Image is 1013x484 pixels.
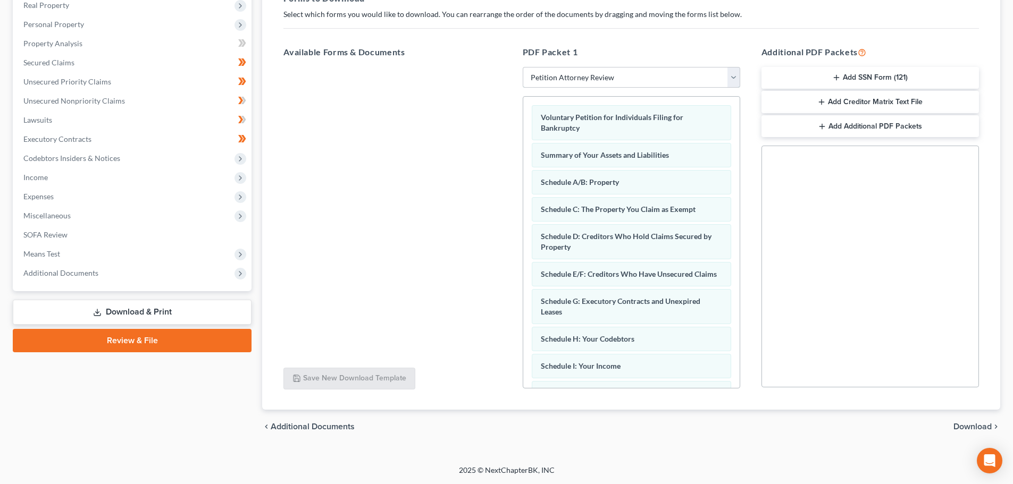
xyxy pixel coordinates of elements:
div: 2025 © NextChapterBK, INC [204,465,810,484]
button: Add SSN Form (121) [761,67,979,89]
span: Real Property [23,1,69,10]
span: Unsecured Priority Claims [23,77,111,86]
button: Add Additional PDF Packets [761,115,979,138]
h5: PDF Packet 1 [523,46,740,58]
span: Voluntary Petition for Individuals Filing for Bankruptcy [541,113,683,132]
span: Miscellaneous [23,211,71,220]
span: Personal Property [23,20,84,29]
div: Open Intercom Messenger [977,448,1002,473]
span: Download [953,422,992,431]
span: Unsecured Nonpriority Claims [23,96,125,105]
a: Unsecured Priority Claims [15,72,252,91]
span: Codebtors Insiders & Notices [23,154,120,163]
a: SOFA Review [15,225,252,244]
span: Means Test [23,249,60,258]
span: Executory Contracts [23,134,91,143]
i: chevron_left [262,422,271,431]
span: Schedule I: Your Income [541,361,621,370]
a: Review & File [13,329,252,352]
a: Property Analysis [15,34,252,53]
h5: Additional PDF Packets [761,46,979,58]
span: Schedule E/F: Creditors Who Have Unsecured Claims [541,269,717,278]
span: SOFA Review [23,230,68,239]
i: chevron_right [992,422,1000,431]
button: Save New Download Template [283,368,415,390]
h5: Available Forms & Documents [283,46,501,58]
span: Additional Documents [271,422,355,431]
span: Schedule G: Executory Contracts and Unexpired Leases [541,296,700,316]
span: Schedule D: Creditors Who Hold Claims Secured by Property [541,232,711,251]
span: Property Analysis [23,39,82,48]
span: Income [23,173,48,182]
p: Select which forms you would like to download. You can rearrange the order of the documents by dr... [283,9,979,20]
a: chevron_left Additional Documents [262,422,355,431]
span: Schedule A/B: Property [541,177,619,186]
a: Download & Print [13,300,252,325]
span: Secured Claims [23,58,74,67]
button: Download chevron_right [953,422,1000,431]
a: Executory Contracts [15,130,252,149]
button: Add Creditor Matrix Text File [761,91,979,113]
a: Unsecured Nonpriority Claims [15,91,252,111]
span: Schedule H: Your Codebtors [541,334,634,343]
span: Schedule C: The Property You Claim as Exempt [541,205,696,214]
a: Secured Claims [15,53,252,72]
a: Lawsuits [15,111,252,130]
span: Lawsuits [23,115,52,124]
span: Summary of Your Assets and Liabilities [541,150,669,159]
span: Additional Documents [23,268,98,277]
span: Expenses [23,192,54,201]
